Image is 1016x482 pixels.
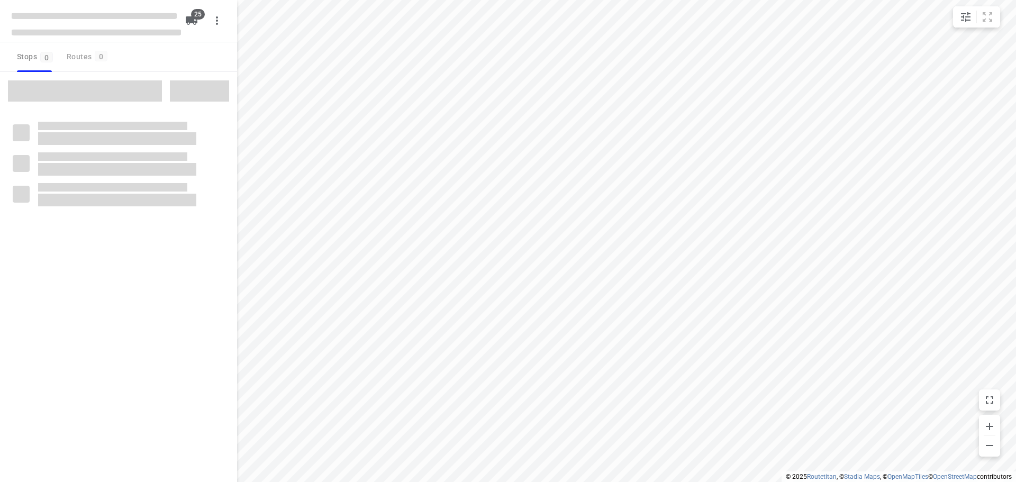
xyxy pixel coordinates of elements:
[933,473,977,480] a: OpenStreetMap
[807,473,837,480] a: Routetitan
[786,473,1012,480] li: © 2025 , © , © © contributors
[887,473,928,480] a: OpenMapTiles
[955,6,976,28] button: Map settings
[844,473,880,480] a: Stadia Maps
[953,6,1000,28] div: small contained button group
